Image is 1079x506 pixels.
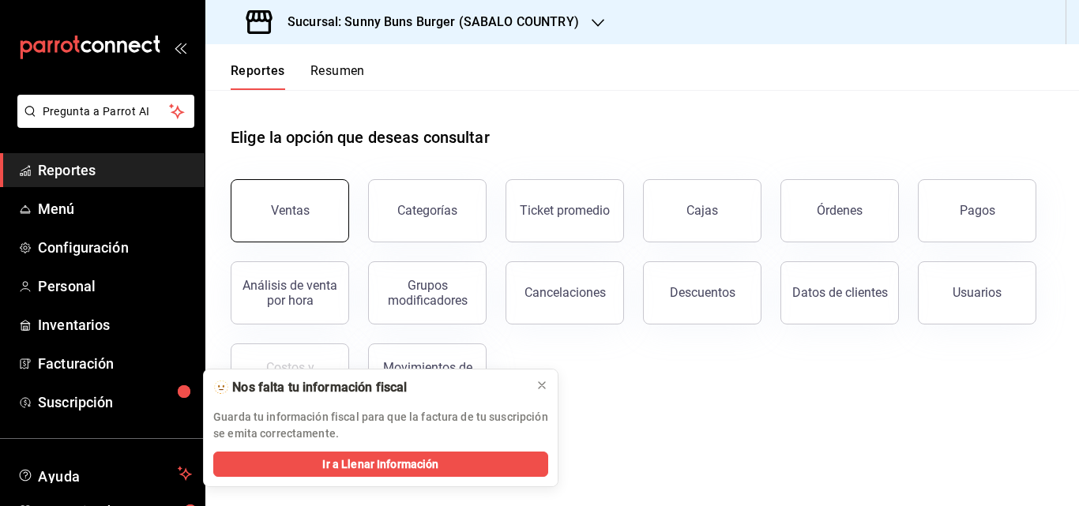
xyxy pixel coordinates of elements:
[38,353,192,374] span: Facturación
[38,275,192,297] span: Personal
[918,261,1036,324] button: Usuarios
[397,203,457,218] div: Categorías
[918,179,1036,242] button: Pagos
[506,179,624,242] button: Ticket promedio
[38,314,192,335] span: Inventarios
[643,261,761,324] button: Descuentos
[520,203,610,218] div: Ticket promedio
[213,452,548,477] button: Ir a Llenar Información
[953,285,1002,300] div: Usuarios
[17,95,194,128] button: Pregunta a Parrot AI
[271,203,310,218] div: Ventas
[780,261,899,324] button: Datos de clientes
[368,343,487,407] button: Movimientos de cajas
[524,285,606,300] div: Cancelaciones
[231,63,285,90] button: Reportes
[38,392,192,413] span: Suscripción
[38,464,171,483] span: Ayuda
[231,179,349,242] button: Ventas
[231,126,490,149] h1: Elige la opción que deseas consultar
[241,278,339,308] div: Análisis de venta por hora
[231,343,349,407] button: Contrata inventarios para ver este reporte
[241,360,339,390] div: Costos y márgenes
[174,41,186,54] button: open_drawer_menu
[213,379,523,396] div: 🫥 Nos falta tu información fiscal
[378,278,476,308] div: Grupos modificadores
[310,63,365,90] button: Resumen
[213,409,548,442] p: Guarda tu información fiscal para que la factura de tu suscripción se emita correctamente.
[38,198,192,219] span: Menú
[38,237,192,258] span: Configuración
[817,203,863,218] div: Órdenes
[670,285,735,300] div: Descuentos
[231,261,349,324] button: Análisis de venta por hora
[780,179,899,242] button: Órdenes
[322,456,438,473] span: Ir a Llenar Información
[378,360,476,390] div: Movimientos de cajas
[686,203,718,218] div: Cajas
[38,159,192,181] span: Reportes
[11,114,194,131] a: Pregunta a Parrot AI
[368,261,487,324] button: Grupos modificadores
[960,203,995,218] div: Pagos
[506,261,624,324] button: Cancelaciones
[231,63,365,90] div: navigation tabs
[792,285,888,300] div: Datos de clientes
[643,179,761,242] button: Cajas
[43,103,170,120] span: Pregunta a Parrot AI
[368,179,487,242] button: Categorías
[275,13,579,32] h3: Sucursal: Sunny Buns Burger (SABALO COUNTRY)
